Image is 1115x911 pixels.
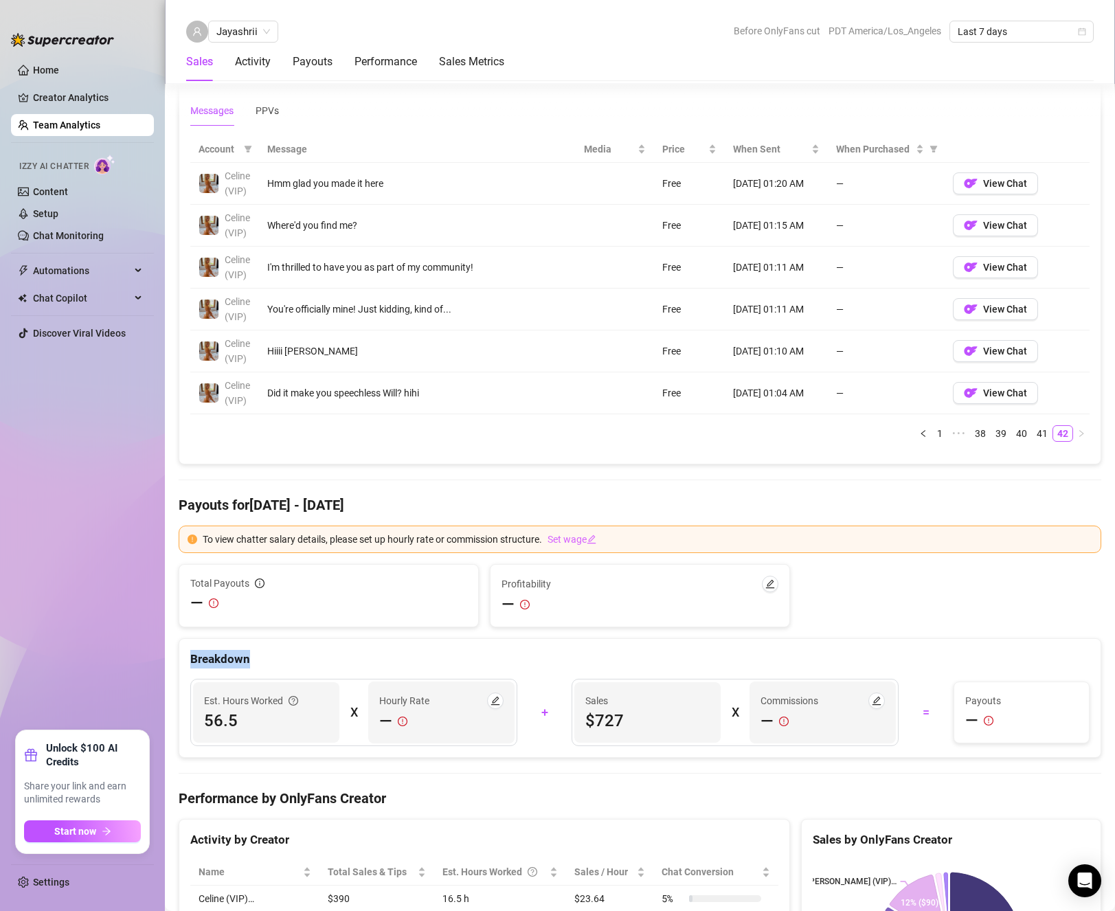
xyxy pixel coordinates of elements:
[1068,864,1101,897] div: Open Intercom Messenger
[965,710,978,732] span: —
[983,262,1027,273] span: View Chat
[662,891,684,906] span: 5 %
[225,380,250,406] span: Celine (VIP)
[179,495,1101,515] h4: Payouts for [DATE] - [DATE]
[33,260,131,282] span: Automations
[267,302,567,317] div: You're officially mine! Just kidding, kind of...
[520,600,530,609] span: exclamation-circle
[190,592,203,614] span: —
[971,426,990,441] a: 38
[953,265,1038,276] a: OFView Chat
[190,576,249,591] span: Total Payouts
[199,258,218,277] img: Celine (VIP)
[733,142,809,157] span: When Sent
[225,170,250,196] span: Celine (VIP)
[654,330,725,372] td: Free
[761,710,774,732] span: —
[267,385,567,401] div: Did it make you speechless Will? hihi
[983,178,1027,189] span: View Chat
[548,532,596,547] a: Set wageedit
[11,33,114,47] img: logo-BBDzfeDw.svg
[1011,425,1032,442] li: 40
[983,220,1027,231] span: View Chat
[725,247,828,289] td: [DATE] 01:11 AM
[964,344,978,358] img: OF
[33,87,143,109] a: Creator Analytics
[190,650,1090,668] div: Breakdown
[953,223,1038,234] a: OFView Chat
[732,701,739,723] div: X
[94,155,115,175] img: AI Chatter
[965,693,1078,708] span: Payouts
[919,429,927,438] span: left
[1078,27,1086,36] span: calendar
[970,425,991,442] li: 38
[1053,426,1072,441] a: 42
[502,576,551,592] span: Profitability
[244,145,252,153] span: filter
[267,260,567,275] div: I'm thrilled to have you as part of my community!
[953,307,1038,318] a: OFView Chat
[192,27,202,36] span: user
[1073,425,1090,442] li: Next Page
[439,54,504,70] div: Sales Metrics
[199,341,218,361] img: Celine (VIP)
[350,701,357,723] div: X
[964,302,978,316] img: OF
[964,218,978,232] img: OF
[18,265,29,276] span: thunderbolt
[255,578,264,588] span: info-circle
[828,163,945,205] td: —
[807,877,897,887] text: [PERSON_NAME] (VIP)…
[654,163,725,205] td: Free
[46,741,141,769] strong: Unlock $100 AI Credits
[241,139,255,159] span: filter
[953,382,1038,404] button: OFView Chat
[930,145,938,153] span: filter
[932,426,947,441] a: 1
[953,340,1038,362] button: OFView Chat
[907,701,945,723] div: =
[725,205,828,247] td: [DATE] 01:15 AM
[964,386,978,400] img: OF
[828,205,945,247] td: —
[528,864,537,879] span: question-circle
[209,592,218,614] span: exclamation-circle
[915,425,932,442] li: Previous Page
[953,391,1038,402] a: OFView Chat
[953,181,1038,192] a: OFView Chat
[33,120,100,131] a: Team Analytics
[654,247,725,289] td: Free
[828,372,945,414] td: —
[33,208,58,219] a: Setup
[354,54,417,70] div: Performance
[199,216,218,235] img: Celine (VIP)
[958,21,1085,42] span: Last 7 days
[24,780,141,807] span: Share your link and earn unlimited rewards
[964,260,978,274] img: OF
[1032,425,1052,442] li: 41
[19,160,89,173] span: Izzy AI Chatter
[267,344,567,359] div: Hiiii [PERSON_NAME]
[199,174,218,193] img: Celine (VIP)
[204,693,298,708] div: Est. Hours Worked
[235,54,271,70] div: Activity
[225,212,250,238] span: Celine (VIP)
[654,372,725,414] td: Free
[379,710,392,732] span: —
[190,859,319,886] th: Name
[574,864,634,879] span: Sales / Hour
[653,859,778,886] th: Chat Conversion
[199,864,300,879] span: Name
[725,330,828,372] td: [DATE] 01:10 AM
[983,387,1027,398] span: View Chat
[398,710,407,732] span: exclamation-circle
[33,186,68,197] a: Content
[828,330,945,372] td: —
[18,293,27,303] img: Chat Copilot
[442,864,547,879] div: Est. Hours Worked
[654,205,725,247] td: Free
[102,826,111,836] span: arrow-right
[526,701,564,723] div: +
[379,693,429,708] article: Hourly Rate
